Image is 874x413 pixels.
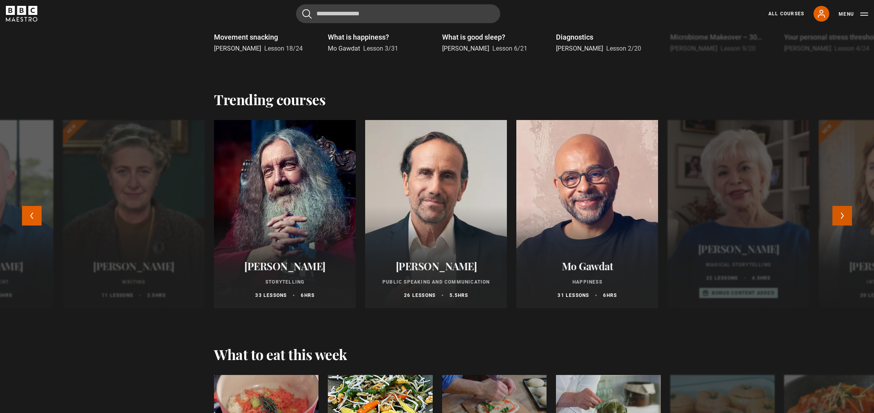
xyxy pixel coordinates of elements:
[667,120,809,308] a: [PERSON_NAME] Magical Storytelling 22 lessons 4.5hrs Bonus content added
[214,32,278,42] p: Movement snacking
[304,293,315,298] abbr: hrs
[214,45,261,52] span: [PERSON_NAME]
[712,289,775,297] p: Bonus content added
[752,275,770,282] p: 4.5
[63,120,205,308] a: [PERSON_NAME] Writing 11 lessons 2.5hrs New
[375,278,497,286] p: Public Speaking and Communication
[516,120,658,308] a: Mo Gawdat Happiness 31 lessons 6hrs
[834,45,869,52] span: Lesson 4/24
[450,292,468,299] p: 5.5
[458,293,468,298] abbr: hrs
[720,45,755,52] span: Lesson 9/20
[6,6,37,22] svg: BBC Maestro
[442,32,505,42] p: What is good sleep?
[255,292,287,299] p: 33 lessons
[603,292,617,299] p: 6
[155,293,166,298] abbr: hrs
[2,293,12,298] abbr: hrs
[558,292,589,299] p: 31 lessons
[784,45,831,52] span: [PERSON_NAME]
[760,275,771,281] abbr: hrs
[677,243,800,255] h2: [PERSON_NAME]
[264,45,303,52] span: Lesson 18/24
[328,32,389,42] p: What is happiness?
[606,45,641,52] span: Lesson 2/20
[375,260,497,272] h2: [PERSON_NAME]
[223,278,346,286] p: Storytelling
[214,120,356,308] a: [PERSON_NAME] Storytelling 33 lessons 6hrs
[404,292,435,299] p: 26 lessons
[526,260,649,272] h2: Mo Gawdat
[556,45,603,52] span: [PERSON_NAME]
[365,120,507,308] a: [PERSON_NAME] Public Speaking and Communication 26 lessons 5.5hrs
[768,10,804,17] a: All Courses
[102,292,133,299] p: 11 lessons
[301,292,314,299] p: 6
[556,32,593,42] p: Diagnostics
[839,10,868,18] button: Toggle navigation
[442,45,489,52] span: [PERSON_NAME]
[677,261,800,268] p: Magical Storytelling
[72,260,195,272] h2: [PERSON_NAME]
[706,275,738,282] p: 22 lessons
[328,45,360,52] span: Mo Gawdat
[526,278,649,286] p: Happiness
[302,9,312,19] button: Submit the search query
[607,293,617,298] abbr: hrs
[223,260,346,272] h2: [PERSON_NAME]
[147,292,166,299] p: 2.5
[670,32,775,42] p: Microbiome Makeover – 30 Plants a Week
[214,346,347,362] h2: What to eat this week
[363,45,398,52] span: Lesson 3/31
[670,45,717,52] span: [PERSON_NAME]
[214,91,325,107] h2: Trending courses
[72,278,195,286] p: Writing
[492,45,527,52] span: Lesson 6/21
[296,4,500,23] input: Search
